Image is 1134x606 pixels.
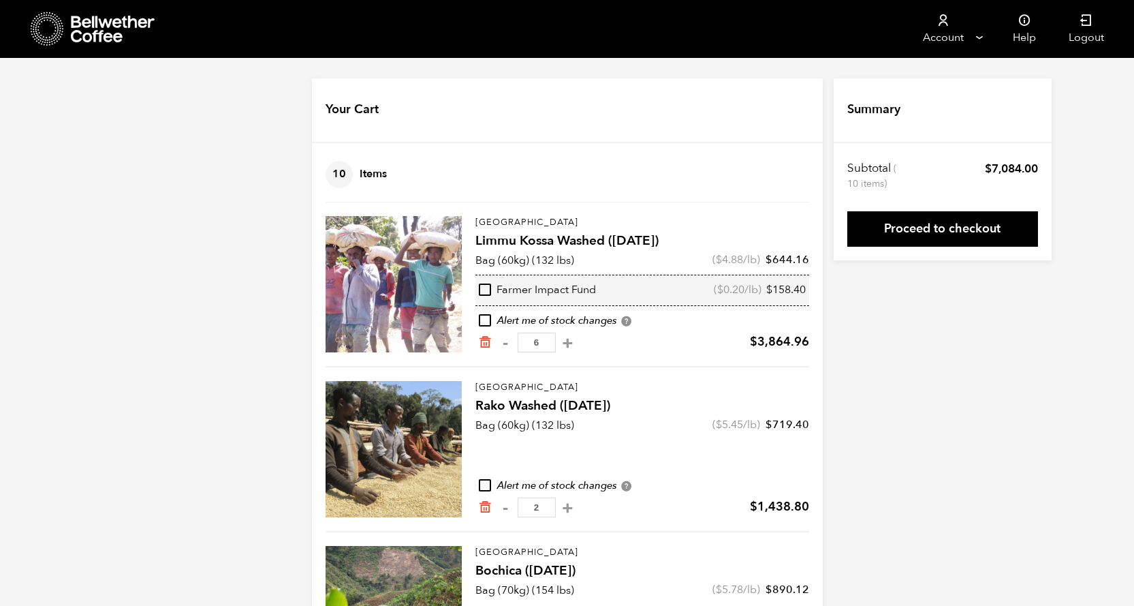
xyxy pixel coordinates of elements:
span: ( /lb) [712,417,760,432]
div: Alert me of stock changes [475,479,809,494]
bdi: 0.20 [717,282,744,297]
button: + [559,501,576,515]
span: $ [716,417,722,432]
a: Remove from cart [478,500,492,515]
span: $ [985,161,992,177]
bdi: 5.45 [716,417,743,432]
h4: Rako Washed ([DATE]) [475,397,809,416]
span: $ [766,417,772,432]
h4: Your Cart [326,101,379,119]
bdi: 3,864.96 [750,333,809,350]
span: $ [717,282,723,297]
span: $ [750,333,757,350]
input: Qty [518,333,556,352]
div: Farmer Impact Fund [479,283,596,298]
p: [GEOGRAPHIC_DATA] [475,216,809,230]
h4: Items [326,161,387,188]
bdi: 890.12 [766,582,809,597]
a: Proceed to checkout [847,211,1038,247]
span: $ [766,582,772,597]
bdi: 4.88 [716,252,743,267]
bdi: 5.78 [716,582,743,597]
div: Alert me of stock changes [475,314,809,329]
span: $ [750,498,757,515]
p: [GEOGRAPHIC_DATA] [475,381,809,395]
button: + [559,336,576,350]
button: - [497,336,514,350]
span: $ [716,582,722,597]
p: Bag (60kg) (132 lbs) [475,417,574,434]
span: $ [766,252,772,267]
button: - [497,501,514,515]
a: Remove from cart [478,335,492,350]
bdi: 644.16 [766,252,809,267]
h4: Bochica ([DATE]) [475,562,809,581]
span: $ [716,252,722,267]
span: $ [766,282,772,297]
span: ( /lb) [712,252,760,267]
input: Qty [518,498,556,517]
h4: Summary [847,101,900,119]
bdi: 7,084.00 [985,161,1038,177]
span: ( /lb) [714,283,761,298]
span: 10 [326,161,353,188]
bdi: 1,438.80 [750,498,809,515]
span: ( /lb) [712,582,760,597]
bdi: 719.40 [766,417,809,432]
p: [GEOGRAPHIC_DATA] [475,546,809,560]
p: Bag (60kg) (132 lbs) [475,252,574,269]
p: Bag (70kg) (154 lbs) [475,582,574,599]
th: Subtotal [847,161,898,191]
h4: Limmu Kossa Washed ([DATE]) [475,232,809,251]
bdi: 158.40 [766,282,806,297]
